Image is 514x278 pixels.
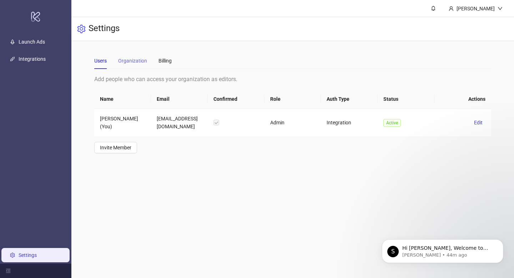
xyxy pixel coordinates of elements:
span: Invite Member [100,145,131,150]
h3: Settings [89,23,120,35]
td: [PERSON_NAME] (You) [94,109,151,136]
button: Invite Member [94,142,137,153]
th: Confirmed [208,89,264,109]
a: Launch Ads [19,39,45,45]
th: Auth Type [321,89,378,109]
td: Admin [264,109,321,136]
div: Billing [158,57,172,65]
th: Role [264,89,321,109]
th: Actions [434,89,491,109]
span: user [449,6,454,11]
div: Add people who can access your organization as editors. [94,75,492,84]
span: menu-fold [6,268,11,273]
th: Status [378,89,434,109]
span: Active [383,119,401,127]
div: Users [94,57,107,65]
iframe: Intercom notifications message [371,224,514,274]
td: Integration [321,109,378,136]
td: [EMAIL_ADDRESS][DOMAIN_NAME] [151,109,208,136]
th: Email [151,89,208,109]
a: Integrations [19,56,46,62]
span: down [498,6,503,11]
a: Settings [19,252,37,258]
div: Organization [118,57,147,65]
button: Edit [471,118,485,127]
th: Name [94,89,151,109]
span: bell [431,6,436,11]
div: [PERSON_NAME] [454,5,498,13]
span: Edit [474,120,483,125]
span: setting [77,25,86,33]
